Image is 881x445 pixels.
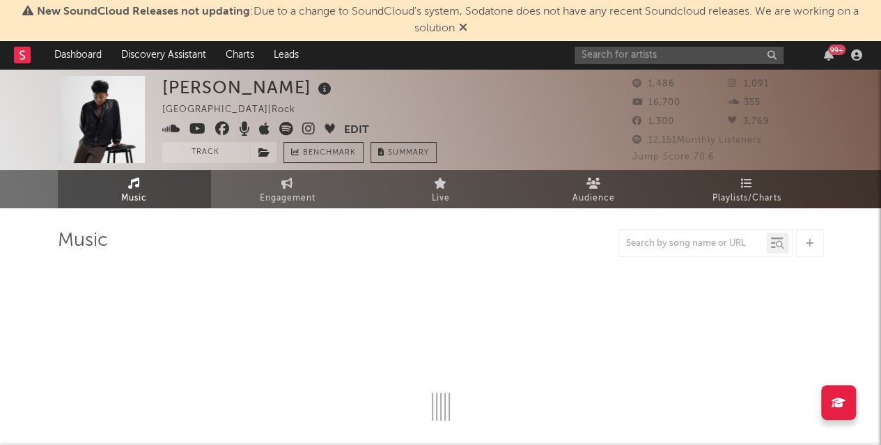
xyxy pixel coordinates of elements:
span: 16,700 [632,98,680,107]
span: : Due to a change to SoundCloud's system, Sodatone does not have any recent Soundcloud releases. ... [37,6,859,34]
div: [GEOGRAPHIC_DATA] | Rock [162,102,311,118]
button: Edit [344,122,369,139]
span: Summary [388,149,429,157]
span: Audience [572,190,615,207]
a: Charts [216,41,264,69]
span: Dismiss [459,23,467,34]
span: 12,151 Monthly Listeners [632,136,762,145]
a: Benchmark [283,142,364,163]
a: Playlists/Charts [671,170,824,208]
a: Live [364,170,517,208]
button: Track [162,142,249,163]
span: 1,486 [632,79,675,88]
span: 1,300 [632,117,674,126]
span: 1,091 [728,79,769,88]
input: Search for artists [575,47,783,64]
button: Summary [371,142,437,163]
a: Engagement [211,170,364,208]
span: 355 [728,98,761,107]
a: Leads [264,41,309,69]
span: Engagement [260,190,315,207]
a: Dashboard [45,41,111,69]
span: Playlists/Charts [712,190,781,207]
span: Jump Score: 70.6 [632,153,715,162]
span: Live [432,190,450,207]
span: Benchmark [303,145,356,162]
span: New SoundCloud Releases not updating [37,6,250,17]
span: 3,769 [728,117,770,126]
a: Discovery Assistant [111,41,216,69]
button: 99+ [824,49,834,61]
div: 99 + [828,45,845,55]
div: [PERSON_NAME] [162,76,335,99]
a: Audience [517,170,671,208]
input: Search by song name or URL [619,238,766,249]
span: Music [121,190,147,207]
a: Music [58,170,211,208]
